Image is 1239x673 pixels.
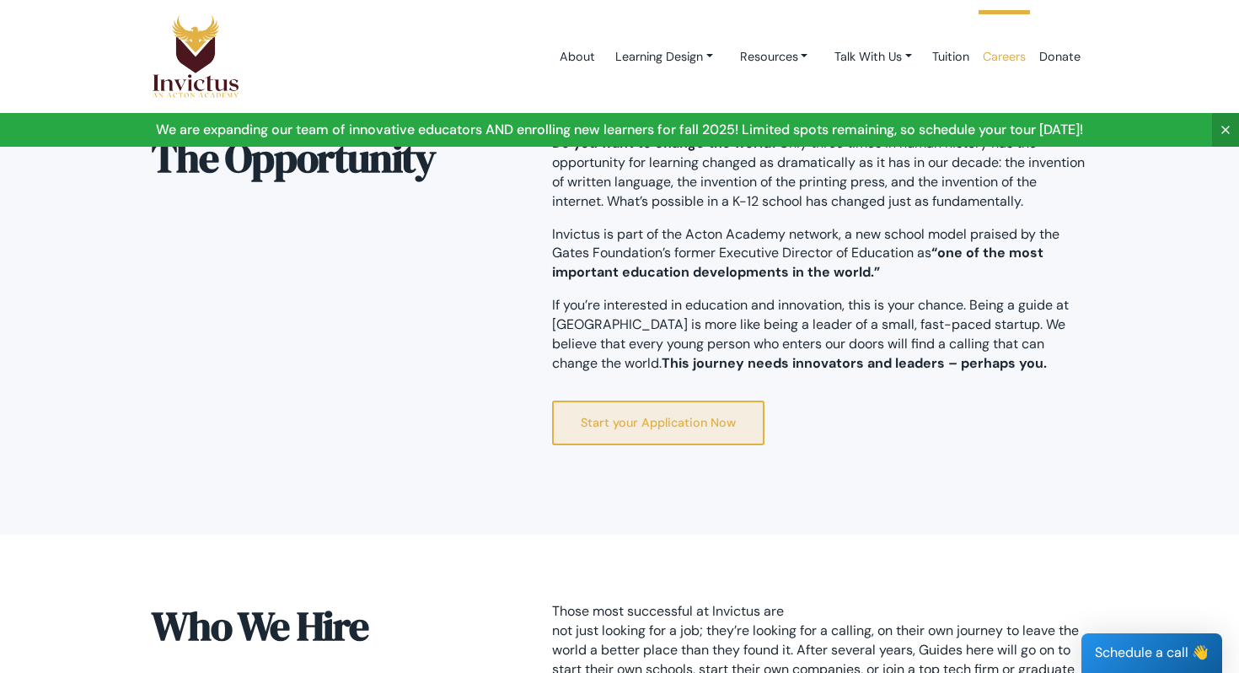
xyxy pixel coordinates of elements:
[552,134,1087,212] p: Only three times in human history has the opportunity for learning changed as dramatically as it ...
[1081,633,1222,673] div: Schedule a call 👋
[552,225,1087,283] p: Invictus is part of the Acton Academy network, a new school model praised by the Gates Foundation...
[727,41,822,73] a: Resources
[925,21,976,93] a: Tuition
[662,354,1047,372] strong: This journey needs innovators and leaders – perhaps you.
[602,41,727,73] a: Learning Design
[1032,21,1087,93] a: Donate
[152,602,527,651] h2: Who We Hire
[821,41,925,73] a: Talk With Us
[976,21,1032,93] a: Careers
[552,244,1043,281] strong: “one of the most important education developments in the world.”
[152,134,527,183] h2: The Opportunity
[552,401,764,445] a: Start your Application Now
[552,296,1087,374] p: If you’re interested in education and innovation, this is your chance. Being a guide at [GEOGRAPH...
[152,14,239,99] img: Logo
[553,21,602,93] a: About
